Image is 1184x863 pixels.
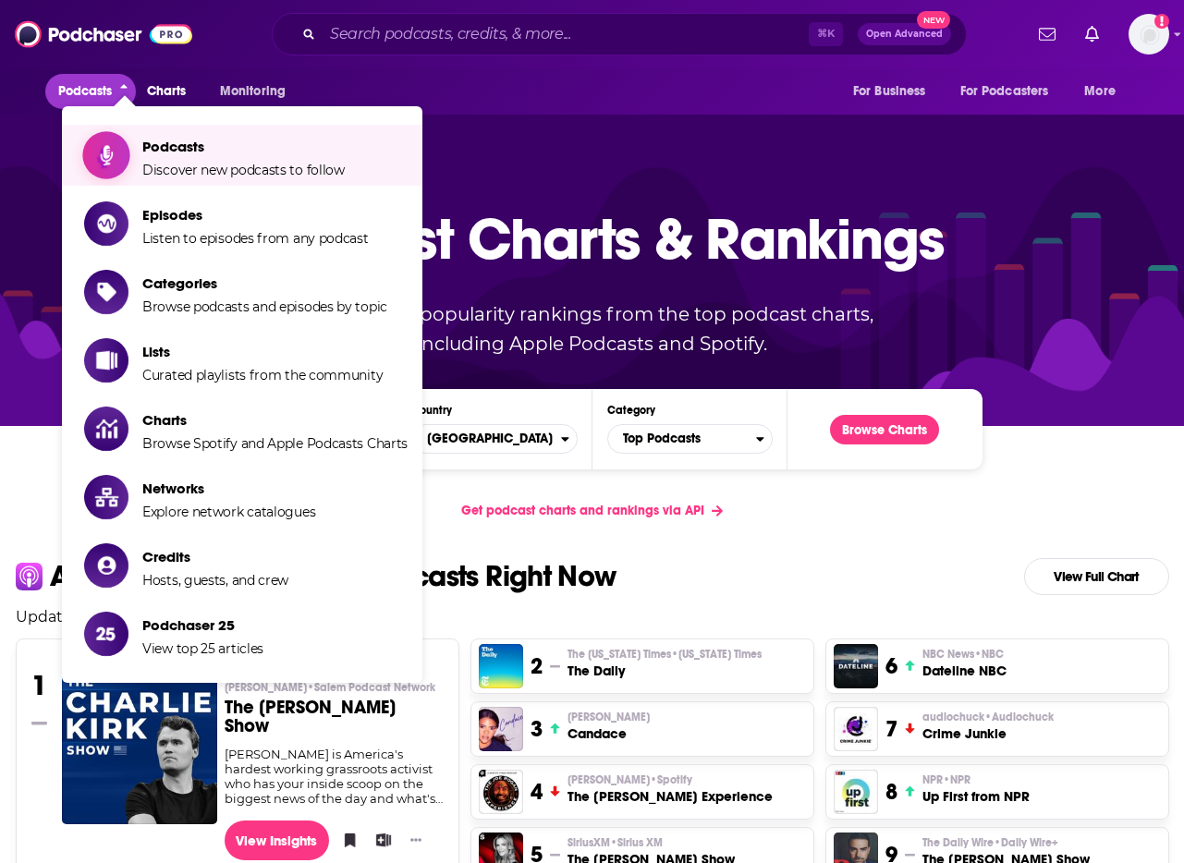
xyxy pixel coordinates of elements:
[1129,14,1169,55] span: Logged in as rowan.sullivan
[671,648,762,661] span: • [US_STATE] Times
[830,415,939,444] button: Browse Charts
[568,835,735,850] p: SiriusXM • Sirius XM
[568,724,650,743] h3: Candace
[922,710,1054,724] span: audiochuck
[834,644,878,688] img: Dateline NBC
[275,299,910,359] p: Up-to-date popularity rankings from the top podcast charts, including Apple Podcasts and Spotify.
[568,772,773,787] p: Joe Rogan • Spotify
[323,19,809,49] input: Search podcasts, credits, & more...
[1129,14,1169,55] button: Show profile menu
[225,699,444,735] h3: The [PERSON_NAME] Show
[142,162,345,178] span: Discover new podcasts to follow
[917,11,950,29] span: New
[1,608,1184,626] p: Updated: [DATE]
[568,710,650,743] a: [PERSON_NAME]Candace
[922,647,1007,680] a: NBC News•NBCDateline NBC
[1084,79,1116,104] span: More
[994,836,1058,849] span: • Daily Wire+
[45,74,137,109] button: close menu
[568,710,650,724] span: [PERSON_NAME]
[922,772,1030,806] a: NPR•NPRUp First from NPR
[885,778,897,806] h3: 8
[446,488,738,533] a: Get podcast charts and rankings via API
[1031,18,1063,50] a: Show notifications dropdown
[142,230,369,247] span: Listen to episodes from any podcast
[885,652,897,680] h3: 6
[1024,558,1169,595] a: View Full Chart
[239,178,945,298] p: Podcast Charts & Rankings
[479,770,523,814] img: The Joe Rogan Experience
[568,662,762,680] h3: The Daily
[62,669,217,824] img: The Charlie Kirk Show
[142,572,288,589] span: Hosts, guests, and crew
[461,503,704,518] span: Get podcast charts and rankings via API
[142,206,369,224] span: Episodes
[922,710,1054,743] a: audiochuck•AudiochuckCrime Junkie
[142,435,408,452] span: Browse Spotify and Apple Podcasts Charts
[948,74,1076,109] button: open menu
[220,79,286,104] span: Monitoring
[225,820,329,860] a: View Insights
[853,79,926,104] span: For Business
[858,23,951,45] button: Open AdvancedNew
[15,17,192,52] img: Podchaser - Follow, Share and Rate Podcasts
[225,680,444,747] a: [PERSON_NAME]•Salem Podcast NetworkThe [PERSON_NAME] Show
[142,138,345,155] span: Podcasts
[50,562,616,591] p: Apple Podcasts Top U.S. Podcasts Right Now
[922,772,970,787] span: NPR
[135,74,198,109] a: Charts
[370,826,388,854] button: Add to List
[147,79,187,104] span: Charts
[922,710,1054,724] p: audiochuck • Audiochuck
[568,772,692,787] span: [PERSON_NAME]
[1078,18,1106,50] a: Show notifications dropdown
[922,662,1007,680] h3: Dateline NBC
[866,30,943,39] span: Open Advanced
[922,647,1004,662] span: NBC News
[1071,74,1139,109] button: open menu
[834,707,878,751] img: Crime Junkie
[142,548,288,565] span: Credits
[142,616,263,634] span: Podchaser 25
[568,647,762,662] p: The New York Times • New York Times
[479,707,523,751] img: Candace
[568,835,663,850] span: SiriusXM
[568,772,773,806] a: [PERSON_NAME]•SpotifyThe [PERSON_NAME] Experience
[142,640,263,657] span: View top 25 articles
[142,480,315,497] span: Networks
[922,724,1054,743] h3: Crime Junkie
[403,831,429,849] button: Show More Button
[31,669,47,702] h3: 1
[16,563,43,590] img: apple Icon
[960,79,1049,104] span: For Podcasters
[922,772,1030,787] p: NPR • NPR
[207,74,310,109] button: open menu
[531,715,543,743] h3: 3
[336,826,355,854] button: Bookmark Podcast
[142,343,383,360] span: Lists
[411,424,577,454] button: Countries
[568,647,762,662] span: The [US_STATE] Times
[922,647,1007,662] p: NBC News • NBC
[922,835,1090,850] p: The Daily Wire • Daily Wire+
[943,773,970,786] span: • NPR
[142,367,383,383] span: Curated playlists from the community
[834,770,878,814] img: Up First from NPR
[479,644,523,688] img: The Daily
[58,79,113,104] span: Podcasts
[608,423,756,455] span: Top Podcasts
[142,411,408,429] span: Charts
